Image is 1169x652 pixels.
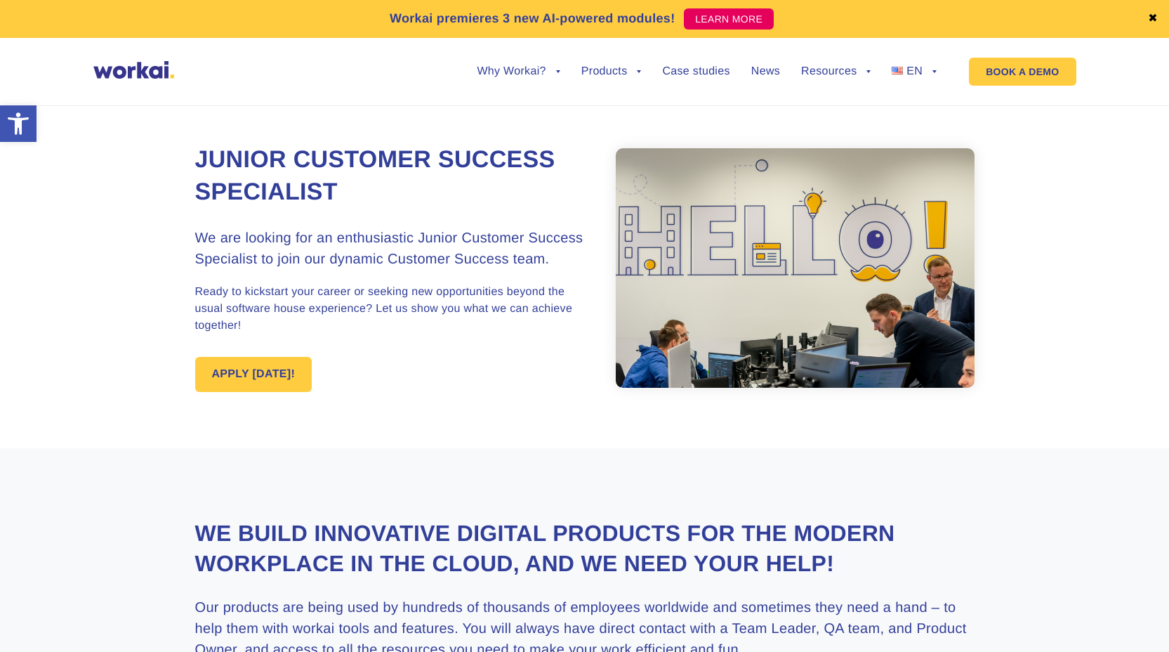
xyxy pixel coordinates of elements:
a: Products [581,66,642,77]
a: LEARN MORE [684,8,774,30]
p: Workai premieres 3 new AI-powered modules! [390,9,675,28]
a: Why Workai? [477,66,560,77]
a: News [751,66,780,77]
h2: We build innovative digital products for the modern workplace in the Cloud, and we need your help! [195,519,975,579]
a: BOOK A DEMO [969,58,1076,86]
h3: We are looking for an enthusiastic Junior Customer Success Specialist to join our dynamic Custome... [195,228,585,270]
p: Ready to kickstart your career or seeking new opportunities beyond the usual software house exper... [195,284,585,334]
a: Resources [801,66,871,77]
h1: Junior Customer Success Specialist [195,144,585,209]
a: ✖ [1148,13,1158,25]
a: Case studies [662,66,729,77]
a: APPLY [DATE]! [195,357,312,392]
span: EN [906,65,923,77]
